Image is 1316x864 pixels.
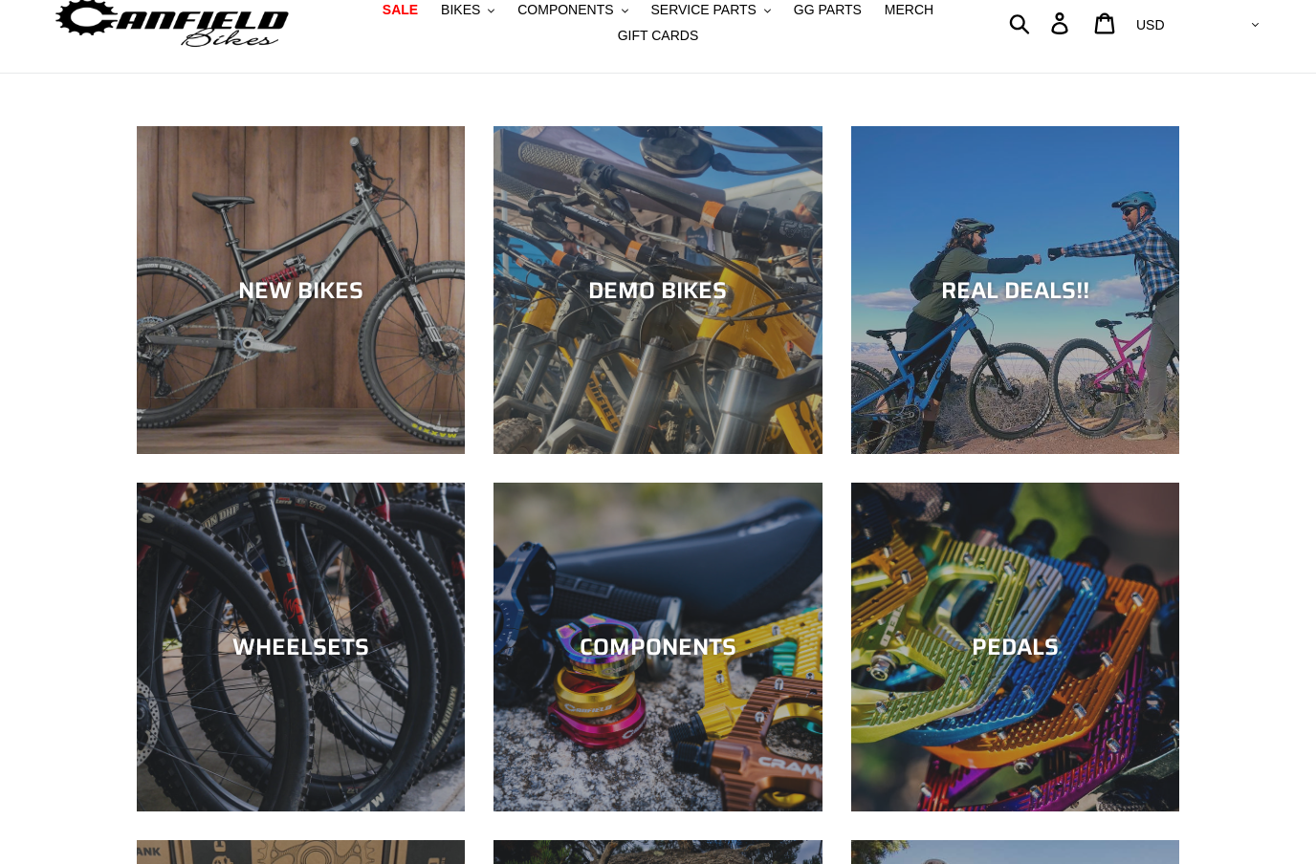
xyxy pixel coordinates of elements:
a: WHEELSETS [137,483,465,810]
span: SERVICE PARTS [650,2,756,18]
div: DEMO BIKES [493,276,822,304]
a: COMPONENTS [493,483,822,810]
span: MERCH [885,2,933,18]
a: DEMO BIKES [493,126,822,454]
div: NEW BIKES [137,276,465,304]
span: SALE [383,2,418,18]
a: NEW BIKES [137,126,465,454]
span: GIFT CARDS [618,28,699,44]
div: COMPONENTS [493,634,822,661]
div: REAL DEALS!! [851,276,1179,304]
div: WHEELSETS [137,634,465,661]
span: BIKES [441,2,480,18]
span: COMPONENTS [517,2,613,18]
span: GG PARTS [794,2,862,18]
div: PEDALS [851,634,1179,661]
a: GIFT CARDS [608,23,709,49]
a: PEDALS [851,483,1179,810]
a: REAL DEALS!! [851,126,1179,454]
